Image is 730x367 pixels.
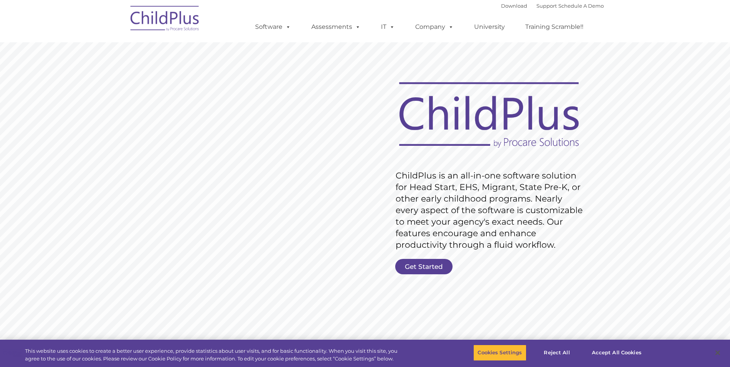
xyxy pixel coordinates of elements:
[373,19,403,35] a: IT
[501,3,527,9] a: Download
[558,3,604,9] a: Schedule A Demo
[408,19,461,35] a: Company
[533,345,581,361] button: Reject All
[466,19,513,35] a: University
[588,345,646,361] button: Accept All Cookies
[304,19,368,35] a: Assessments
[518,19,591,35] a: Training Scramble!!
[395,259,453,274] a: Get Started
[501,3,604,9] font: |
[247,19,299,35] a: Software
[473,345,526,361] button: Cookies Settings
[709,344,726,361] button: Close
[127,0,204,39] img: ChildPlus by Procare Solutions
[536,3,557,9] a: Support
[25,347,401,362] div: This website uses cookies to create a better user experience, provide statistics about user visit...
[396,170,586,251] rs-layer: ChildPlus is an all-in-one software solution for Head Start, EHS, Migrant, State Pre-K, or other ...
